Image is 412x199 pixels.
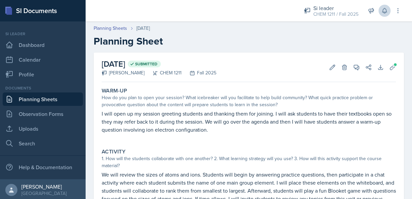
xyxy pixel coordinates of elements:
[3,107,83,121] a: Observation Forms
[313,4,358,12] div: Si leader
[21,183,67,190] div: [PERSON_NAME]
[102,69,144,76] div: [PERSON_NAME]
[102,110,396,134] p: I will open up my session greeting students and thanking them for joining. I will ask students to...
[3,68,83,81] a: Profile
[3,53,83,66] a: Calendar
[3,85,83,91] div: Documents
[94,35,404,47] h2: Planning Sheet
[135,61,158,67] span: Submitted
[94,25,127,32] a: Planning Sheets
[182,69,216,76] div: Fall 2025
[102,58,216,70] h2: [DATE]
[136,25,150,32] div: [DATE]
[102,148,125,155] label: Activity
[3,122,83,135] a: Uploads
[102,155,396,169] div: 1. How will the students collaborate with one another? 2. What learning strategy will you use? 3....
[102,94,396,108] div: How do you plan to open your session? What icebreaker will you facilitate to help build community...
[3,137,83,150] a: Search
[3,92,83,106] a: Planning Sheets
[102,87,127,94] label: Warm-Up
[144,69,182,76] div: CHEM 1211
[313,11,358,18] div: CHEM 1211 / Fall 2025
[3,38,83,52] a: Dashboard
[3,160,83,174] div: Help & Documentation
[3,31,83,37] div: Si leader
[21,190,67,197] div: [GEOGRAPHIC_DATA]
